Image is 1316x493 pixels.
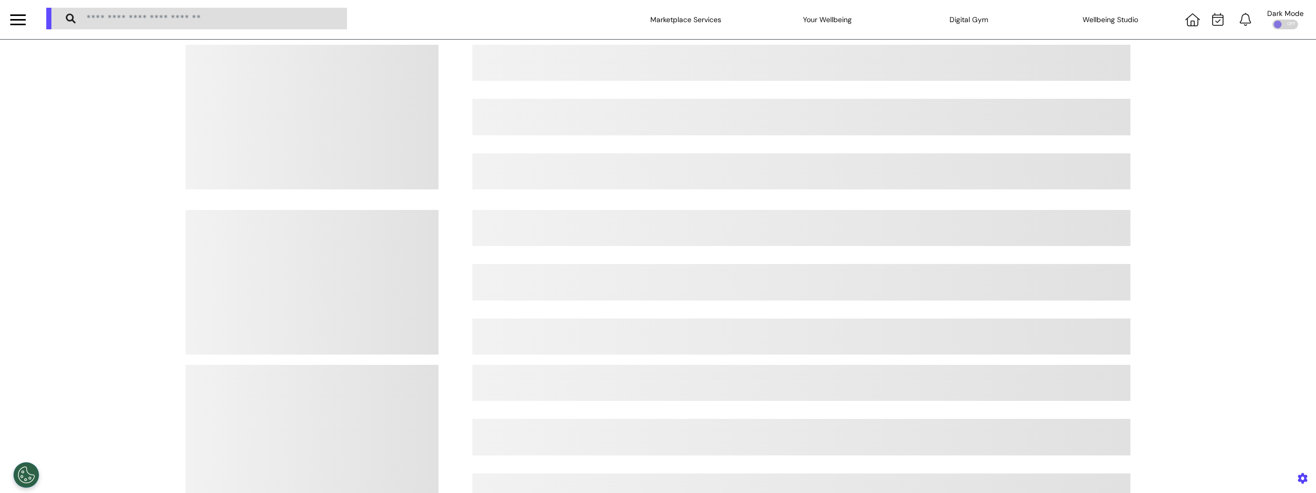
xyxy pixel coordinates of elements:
div: OFF [1272,20,1298,29]
button: Open Preferences [13,462,39,488]
div: Wellbeing Studio [1059,5,1162,34]
div: Digital Gym [918,5,1020,34]
div: Marketplace Services [634,5,737,34]
div: Dark Mode [1267,10,1304,17]
div: Your Wellbeing [776,5,879,34]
